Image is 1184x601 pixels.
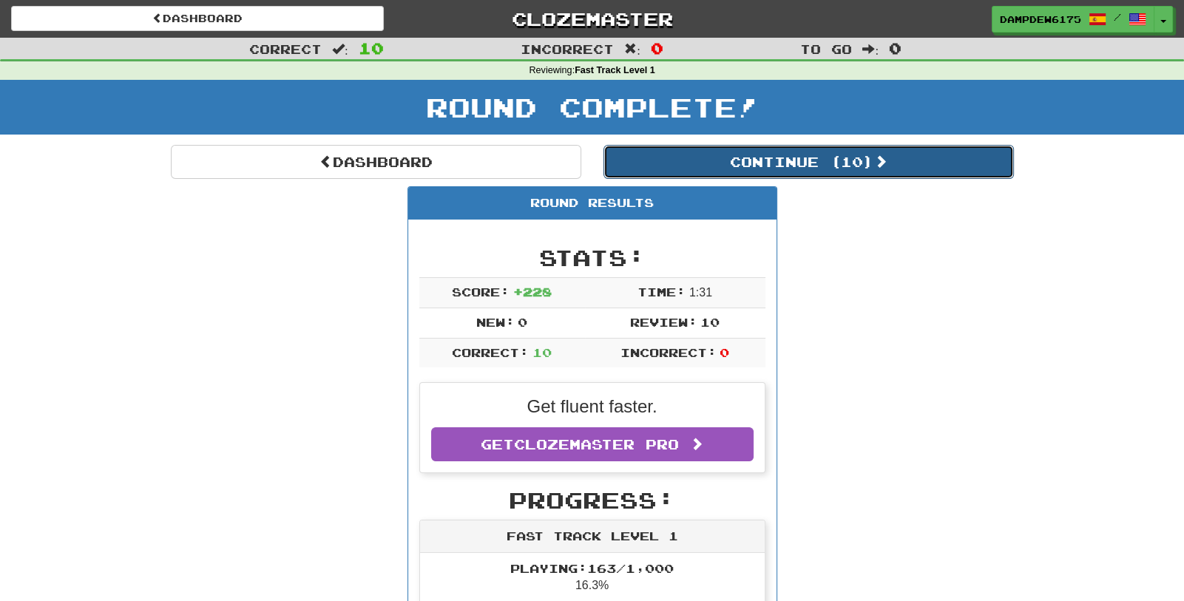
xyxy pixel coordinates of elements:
span: Clozemaster Pro [514,436,679,452]
span: To go [800,41,852,56]
span: Incorrect [521,41,614,56]
span: 1 : 31 [689,286,712,299]
strong: Fast Track Level 1 [575,65,655,75]
span: 0 [720,345,729,359]
span: Score: [452,285,510,299]
span: New: [476,315,515,329]
span: Review: [630,315,697,329]
span: Correct [249,41,322,56]
span: + 228 [513,285,552,299]
span: Incorrect: [620,345,717,359]
span: 10 [700,315,720,329]
span: : [332,43,348,55]
span: 10 [532,345,552,359]
p: Get fluent faster. [431,394,754,419]
button: Continue (10) [603,145,1014,179]
span: 10 [359,39,384,57]
a: Dashboard [11,6,384,31]
span: Correct: [452,345,529,359]
span: / [1114,12,1121,22]
h1: Round Complete! [5,92,1179,122]
span: : [862,43,879,55]
div: Round Results [408,187,777,220]
h2: Stats: [419,245,765,270]
span: 0 [889,39,901,57]
a: Dashboard [171,145,581,179]
span: 0 [651,39,663,57]
a: Clozemaster [406,6,779,32]
span: 0 [518,315,527,329]
a: DampDew6175 / [992,6,1154,33]
span: : [624,43,640,55]
h2: Progress: [419,488,765,512]
span: Playing: 163 / 1,000 [510,561,674,575]
a: GetClozemaster Pro [431,427,754,461]
span: Time: [637,285,686,299]
span: DampDew6175 [1000,13,1081,26]
div: Fast Track Level 1 [420,520,765,553]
